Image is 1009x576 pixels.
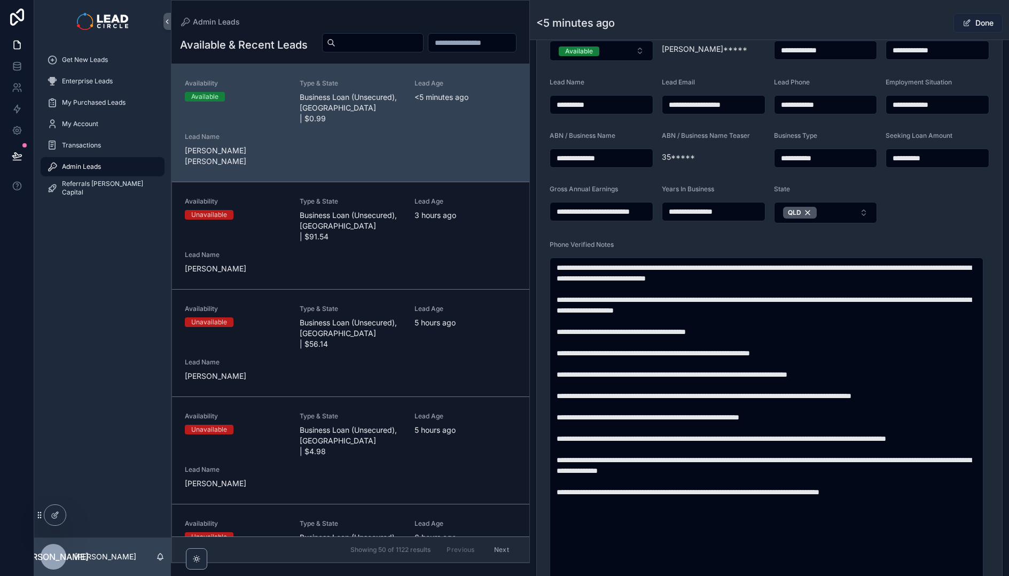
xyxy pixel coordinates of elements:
span: Lead Age [414,412,517,421]
span: State [774,185,790,193]
span: My Account [62,120,98,128]
a: AvailabilityAvailableType & StateBusiness Loan (Unsecured), [GEOGRAPHIC_DATA] | $0.99Lead Age<5 m... [172,64,529,182]
span: Business Type [774,131,817,139]
span: Get New Leads [62,56,108,64]
button: Unselect 9 [783,207,817,219]
span: Type & State [300,79,402,88]
span: Lead Age [414,305,517,313]
span: 5 hours ago [414,317,517,328]
span: [PERSON_NAME] [PERSON_NAME] [185,145,287,167]
span: Enterprise Leads [62,77,113,85]
span: Lead Age [414,79,517,88]
button: Next [487,541,517,558]
span: Type & State [300,305,402,313]
span: <5 minutes ago [414,92,517,103]
span: Lead Name [550,78,584,86]
span: Showing 50 of 1122 results [350,546,431,554]
a: Admin Leads [41,157,165,176]
span: Business Loan (Unsecured), [GEOGRAPHIC_DATA] | $0.99 [300,92,402,124]
div: scrollable content [34,43,171,212]
span: Admin Leads [193,17,240,27]
span: Lead Age [414,197,517,206]
span: ABN / Business Name Teaser [662,131,750,139]
span: [PERSON_NAME] [18,550,89,563]
span: Business Loan (Unsecured), [GEOGRAPHIC_DATA] | $91.54 [300,210,402,242]
span: Lead Name [185,465,287,474]
a: My Account [41,114,165,134]
span: Type & State [300,197,402,206]
span: Availability [185,305,287,313]
span: Lead Name [185,133,287,141]
a: Referrals [PERSON_NAME] Capital [41,178,165,198]
button: Select Button [774,202,878,223]
span: Lead Email [662,78,695,86]
p: [PERSON_NAME] [75,551,136,562]
span: Phone Verified Notes [550,240,614,248]
span: Lead Name [185,251,287,259]
span: Availability [185,519,287,528]
span: 3 hours ago [414,210,517,221]
span: ABN / Business Name [550,131,615,139]
span: Transactions [62,141,101,150]
a: Transactions [41,136,165,155]
a: My Purchased Leads [41,93,165,112]
div: Unavailable [191,210,227,220]
span: [PERSON_NAME] [185,263,287,274]
span: Business Loan (Unsecured), [GEOGRAPHIC_DATA] | $4.98 [300,425,402,457]
span: QLD [788,208,801,217]
span: Business Loan (Unsecured), [GEOGRAPHIC_DATA] | $201.16 [300,532,402,564]
a: AvailabilityUnavailableType & StateBusiness Loan (Unsecured), [GEOGRAPHIC_DATA] | $91.54Lead Age3... [172,182,529,289]
a: AvailabilityUnavailableType & StateBusiness Loan (Unsecured), [GEOGRAPHIC_DATA] | $56.14Lead Age5... [172,289,529,396]
span: My Purchased Leads [62,98,126,107]
h1: Available & Recent Leads [180,37,308,52]
span: [PERSON_NAME] [185,478,287,489]
span: [PERSON_NAME] [185,371,287,382]
button: Select Button [550,41,653,61]
a: AvailabilityUnavailableType & StateBusiness Loan (Unsecured), [GEOGRAPHIC_DATA] | $4.98Lead Age5 ... [172,396,529,504]
span: Business Loan (Unsecured), [GEOGRAPHIC_DATA] | $56.14 [300,317,402,349]
span: Lead Name [185,358,287,367]
span: Availability [185,412,287,421]
span: Admin Leads [62,162,101,171]
span: Years In Business [662,185,714,193]
span: 5 hours ago [414,425,517,435]
span: Seeking Loan Amount [886,131,952,139]
span: Availability [185,197,287,206]
span: Type & State [300,412,402,421]
span: Lead Age [414,519,517,528]
div: Unavailable [191,425,227,434]
span: Gross Annual Earnings [550,185,618,193]
a: Get New Leads [41,50,165,69]
div: Available [565,46,593,56]
span: 6 hours ago [414,532,517,543]
button: Done [953,13,1003,33]
div: Available [191,92,218,102]
a: Admin Leads [180,17,240,27]
div: Unavailable [191,532,227,542]
h1: <5 minutes ago [536,15,615,30]
a: Enterprise Leads [41,72,165,91]
span: Availability [185,79,287,88]
span: Lead Phone [774,78,810,86]
div: Unavailable [191,317,227,327]
span: Type & State [300,519,402,528]
span: Employment Situation [886,78,952,86]
span: Referrals [PERSON_NAME] Capital [62,180,154,197]
img: App logo [77,13,128,30]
